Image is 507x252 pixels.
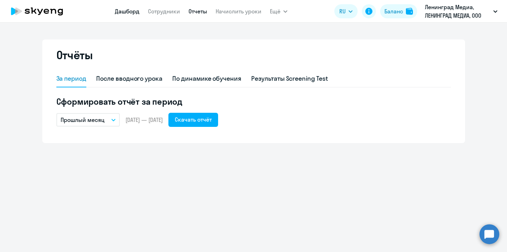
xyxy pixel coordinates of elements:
[421,3,501,20] button: Ленинград Медиа, ЛЕНИНГРАД МЕДИА, ООО
[56,113,120,127] button: Прошлый месяц
[425,3,490,20] p: Ленинград Медиа, ЛЕНИНГРАД МЕДИА, ООО
[168,113,218,127] button: Скачать отчёт
[115,8,140,15] a: Дашборд
[270,4,287,18] button: Ещё
[172,74,241,83] div: По динамике обучения
[125,116,163,124] span: [DATE] — [DATE]
[384,7,403,16] div: Баланс
[56,48,93,62] h2: Отчёты
[148,8,180,15] a: Сотрудники
[216,8,261,15] a: Начислить уроки
[56,74,87,83] div: За период
[380,4,417,18] button: Балансbalance
[334,4,358,18] button: RU
[61,116,105,124] p: Прошлый месяц
[251,74,328,83] div: Результаты Screening Test
[270,7,280,16] span: Ещё
[96,74,162,83] div: После вводного урока
[56,96,451,107] h5: Сформировать отчёт за период
[188,8,207,15] a: Отчеты
[175,115,212,124] div: Скачать отчёт
[339,7,346,16] span: RU
[406,8,413,15] img: balance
